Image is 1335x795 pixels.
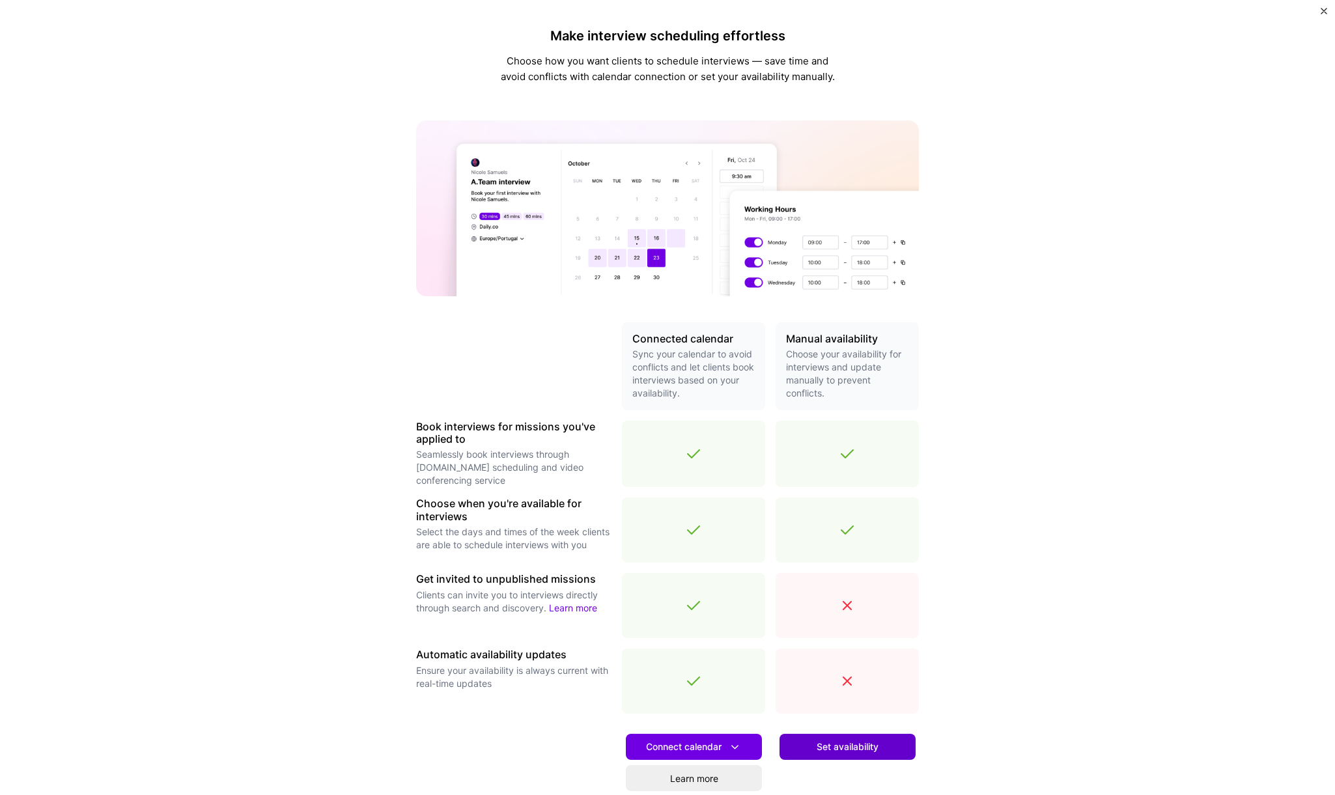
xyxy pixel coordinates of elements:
h3: Automatic availability updates [416,649,611,661]
i: icon DownArrowWhite [728,740,742,754]
span: Set availability [817,740,878,753]
p: Clients can invite you to interviews directly through search and discovery. [416,589,611,615]
a: Learn more [549,602,597,613]
button: Set availability [780,734,916,760]
p: Choose your availability for interviews and update manually to prevent conflicts. [786,348,908,400]
p: Ensure your availability is always current with real-time updates [416,664,611,690]
span: Connect calendar [646,740,742,754]
p: Select the days and times of the week clients are able to schedule interviews with you [416,525,611,551]
h3: Manual availability [786,333,908,345]
h3: Connected calendar [632,333,755,345]
button: Close [1321,8,1327,21]
img: A.Team calendar banner [416,120,919,296]
h3: Book interviews for missions you've applied to [416,421,611,445]
a: Learn more [626,765,762,791]
p: Seamlessly book interviews through [DOMAIN_NAME] scheduling and video conferencing service [416,448,611,487]
h4: Make interview scheduling effortless [498,28,837,44]
h3: Choose when you're available for interviews [416,497,611,522]
h3: Get invited to unpublished missions [416,573,611,585]
button: Connect calendar [626,734,762,760]
p: Sync your calendar to avoid conflicts and let clients book interviews based on your availability. [632,348,755,400]
p: Choose how you want clients to schedule interviews — save time and avoid conflicts with calendar ... [498,53,837,85]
